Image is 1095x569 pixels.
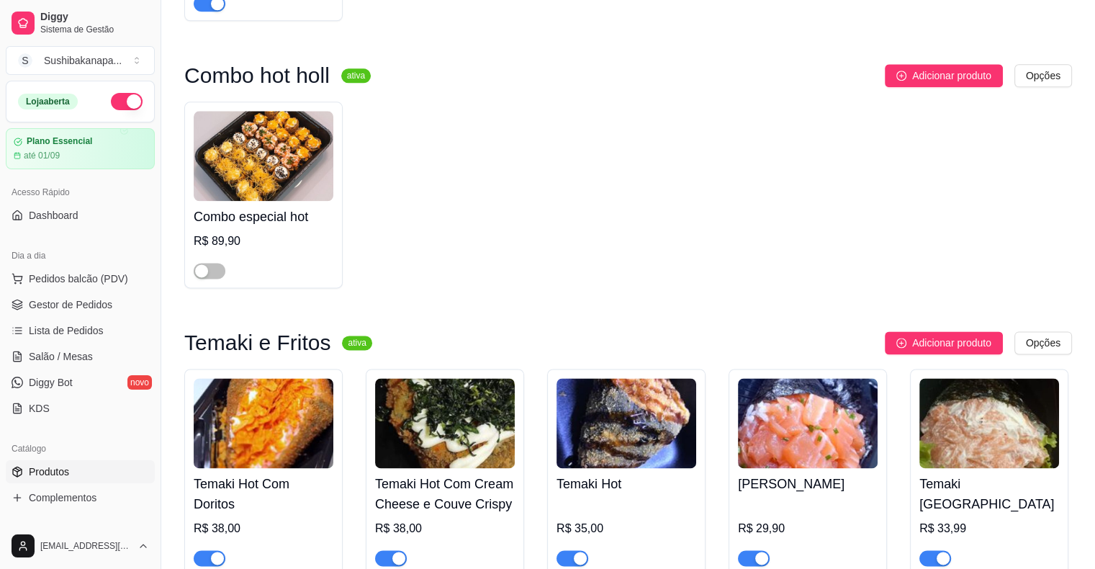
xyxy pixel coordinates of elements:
a: Salão / Mesas [6,345,155,368]
span: KDS [29,401,50,416]
a: Plano Essencialaté 01/09 [6,128,155,169]
h4: Temaki Hot [556,474,696,494]
span: Diggy Bot [29,375,73,390]
button: Opções [1014,64,1072,87]
a: KDS [6,397,155,420]
span: Opções [1026,335,1060,351]
div: Loja aberta [18,94,78,109]
sup: ativa [342,336,371,350]
span: Pedidos balcão (PDV) [29,272,128,286]
h3: Temaki e Fritos [184,334,330,351]
span: Salão / Mesas [29,349,93,364]
a: Dashboard [6,204,155,227]
a: Complementos [6,486,155,509]
span: [EMAIL_ADDRESS][DOMAIN_NAME] [40,540,132,552]
span: S [18,53,32,68]
button: Opções [1014,331,1072,354]
div: Dia a dia [6,244,155,267]
span: Produtos [29,465,69,479]
button: Alterar Status [111,93,143,110]
a: Diggy Botnovo [6,371,155,394]
span: Adicionar produto [912,335,991,351]
div: Sushibakanapa ... [44,53,122,68]
span: Complementos [29,490,96,505]
button: Pedidos balcão (PDV) [6,267,155,290]
img: product-image [194,378,333,468]
span: Gestor de Pedidos [29,297,112,312]
h3: Combo hot holl [184,67,330,84]
span: Opções [1026,68,1060,84]
a: Lista de Pedidos [6,319,155,342]
a: Gestor de Pedidos [6,293,155,316]
button: Adicionar produto [885,64,1003,87]
div: Acesso Rápido [6,181,155,204]
span: Lista de Pedidos [29,323,104,338]
div: R$ 35,00 [556,520,696,537]
div: R$ 38,00 [375,520,515,537]
img: product-image [194,111,333,201]
button: [EMAIL_ADDRESS][DOMAIN_NAME] [6,529,155,563]
button: Adicionar produto [885,331,1003,354]
div: R$ 89,90 [194,233,333,250]
span: Diggy [40,11,149,24]
article: Plano Essencial [27,136,92,147]
h4: [PERSON_NAME] [738,474,878,494]
span: plus-circle [896,338,906,348]
button: Select a team [6,46,155,75]
h4: Combo especial hot [194,207,333,227]
img: product-image [738,378,878,468]
h4: Temaki Hot Com Doritos [194,474,333,514]
span: plus-circle [896,71,906,81]
h4: Temaki Hot Com Cream Cheese e Couve Crispy [375,474,515,514]
div: R$ 38,00 [194,520,333,537]
a: Produtos [6,460,155,483]
span: Sistema de Gestão [40,24,149,35]
img: product-image [556,378,696,468]
div: R$ 29,90 [738,520,878,537]
a: DiggySistema de Gestão [6,6,155,40]
div: R$ 33,99 [919,520,1059,537]
img: product-image [375,378,515,468]
img: product-image [919,378,1059,468]
article: até 01/09 [24,150,60,161]
span: Adicionar produto [912,68,991,84]
sup: ativa [341,68,371,83]
h4: Temaki [GEOGRAPHIC_DATA] [919,474,1059,514]
span: Dashboard [29,208,78,223]
div: Catálogo [6,437,155,460]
